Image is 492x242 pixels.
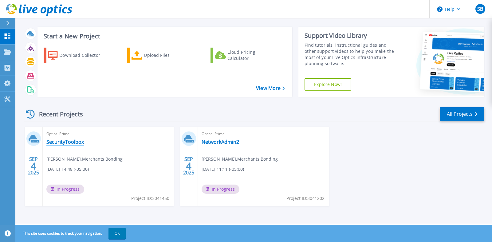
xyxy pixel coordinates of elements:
[44,33,284,40] h3: Start a New Project
[46,131,170,137] span: Optical Prime
[211,48,279,63] a: Cloud Pricing Calculator
[59,49,108,61] div: Download Collector
[440,107,484,121] a: All Projects
[286,195,325,202] span: Project ID: 3041202
[127,48,196,63] a: Upload Files
[202,139,239,145] a: NetworkAdmin2
[108,228,126,239] button: OK
[202,131,325,137] span: Optical Prime
[144,49,193,61] div: Upload Files
[202,185,239,194] span: In Progress
[202,166,244,173] span: [DATE] 11:11 (-05:00)
[202,156,278,162] span: [PERSON_NAME] , Merchants Bonding
[46,166,89,173] span: [DATE] 14:48 (-05:00)
[477,6,483,11] span: SB
[183,155,195,177] div: SEP 2025
[28,155,39,177] div: SEP 2025
[186,163,191,169] span: 4
[24,107,91,122] div: Recent Projects
[46,156,123,162] span: [PERSON_NAME] , Merchants Bonding
[305,42,398,67] div: Find tutorials, instructional guides and other support videos to help you make the most of your L...
[256,85,285,91] a: View More
[46,139,84,145] a: SecurityToolbox
[46,185,84,194] span: In Progress
[227,49,277,61] div: Cloud Pricing Calculator
[44,48,112,63] a: Download Collector
[17,228,126,239] span: This site uses cookies to track your navigation.
[305,32,398,40] div: Support Video Library
[131,195,169,202] span: Project ID: 3041450
[31,163,36,169] span: 4
[305,78,351,91] a: Explore Now!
